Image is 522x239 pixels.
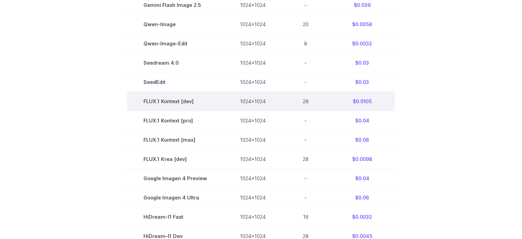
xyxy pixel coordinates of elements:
td: FLUX.1 Kontext [max] [127,130,223,150]
td: 1024x1024 [223,91,282,111]
td: 1024x1024 [223,53,282,72]
td: $0.0105 [329,91,395,111]
td: $0.06 [329,188,395,207]
td: 1024x1024 [223,72,282,91]
td: 1024x1024 [223,188,282,207]
td: 20 [282,14,329,34]
td: 1024x1024 [223,111,282,130]
td: Qwen-Image [127,14,223,34]
td: $0.03 [329,72,395,91]
td: 16 [282,207,329,227]
td: 28 [282,91,329,111]
td: FLUX.1 Krea [dev] [127,150,223,169]
td: - [282,72,329,91]
td: - [282,111,329,130]
td: 1024x1024 [223,150,282,169]
td: 1024x1024 [223,34,282,53]
td: 1024x1024 [223,130,282,150]
td: $0.04 [329,169,395,188]
td: FLUX.1 Kontext [dev] [127,91,223,111]
td: FLUX.1 Kontext [pro] [127,111,223,130]
td: $0.0098 [329,150,395,169]
td: - [282,130,329,150]
td: $0.04 [329,111,395,130]
td: 28 [282,150,329,169]
td: $0.08 [329,130,395,150]
td: 8 [282,34,329,53]
td: - [282,169,329,188]
td: Qwen-Image-Edit [127,34,223,53]
td: SeedEdit [127,72,223,91]
td: - [282,188,329,207]
td: Google Imagen 4 Preview [127,169,223,188]
td: 1024x1024 [223,169,282,188]
td: - [282,53,329,72]
td: 1024x1024 [223,207,282,227]
td: Seedream 4.0 [127,53,223,72]
td: $0.0032 [329,34,395,53]
span: Gemini Flash Image 2.5 [143,1,207,9]
td: 1024x1024 [223,14,282,34]
td: Google Imagen 4 Ultra [127,188,223,207]
td: $0.03 [329,53,395,72]
td: HiDream-I1 Fast [127,207,223,227]
td: $0.0058 [329,14,395,34]
td: $0.0032 [329,207,395,227]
